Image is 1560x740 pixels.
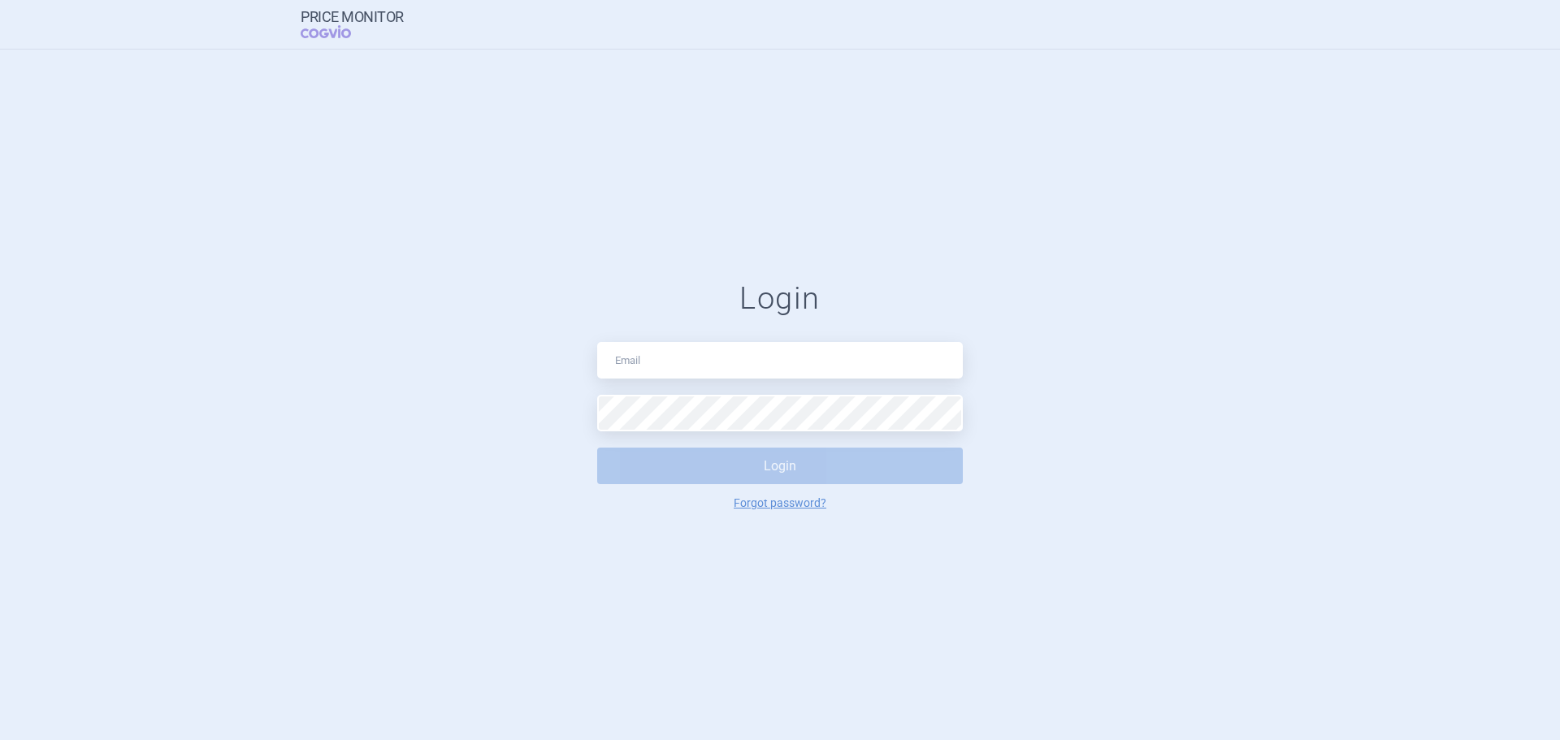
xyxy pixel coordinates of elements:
button: Login [597,448,963,484]
input: Email [597,342,963,379]
span: COGVIO [301,25,374,38]
a: Price MonitorCOGVIO [301,9,404,40]
a: Forgot password? [734,497,826,508]
h1: Login [597,280,963,318]
strong: Price Monitor [301,9,404,25]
